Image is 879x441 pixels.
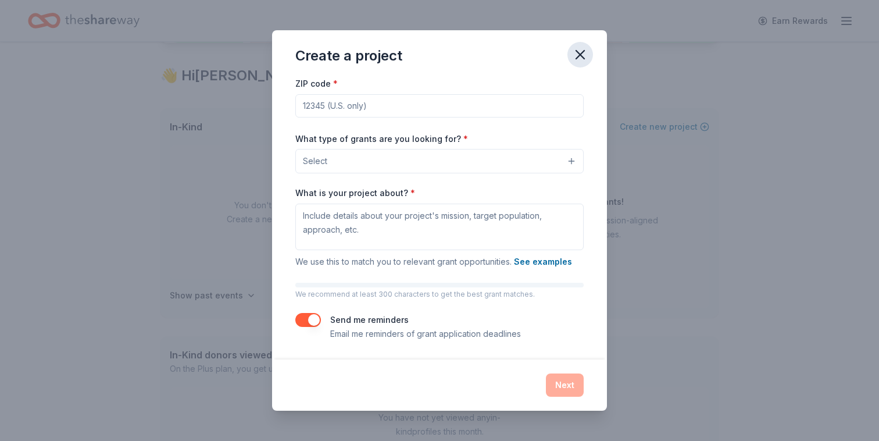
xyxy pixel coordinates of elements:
[295,133,468,145] label: What type of grants are you looking for?
[295,257,572,266] span: We use this to match you to relevant grant opportunities.
[295,149,584,173] button: Select
[514,255,572,269] button: See examples
[295,290,584,299] p: We recommend at least 300 characters to get the best grant matches.
[330,315,409,325] label: Send me reminders
[303,154,327,168] span: Select
[295,78,338,90] label: ZIP code
[330,327,521,341] p: Email me reminders of grant application deadlines
[295,187,415,199] label: What is your project about?
[295,47,402,65] div: Create a project
[295,94,584,118] input: 12345 (U.S. only)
